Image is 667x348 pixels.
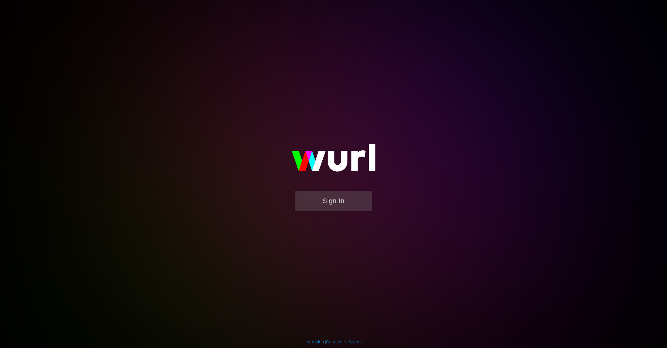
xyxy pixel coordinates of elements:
[295,191,372,211] button: Sign In
[326,339,347,344] a: Contact Us
[304,339,325,344] a: Learn More
[348,339,364,344] a: Support
[272,131,395,191] img: wurl-logo-on-black-223613ac3d8ba8fe6dc639794a292ebdb59501304c7dfd60c99c58986ef67473.svg
[304,339,364,345] div: | |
